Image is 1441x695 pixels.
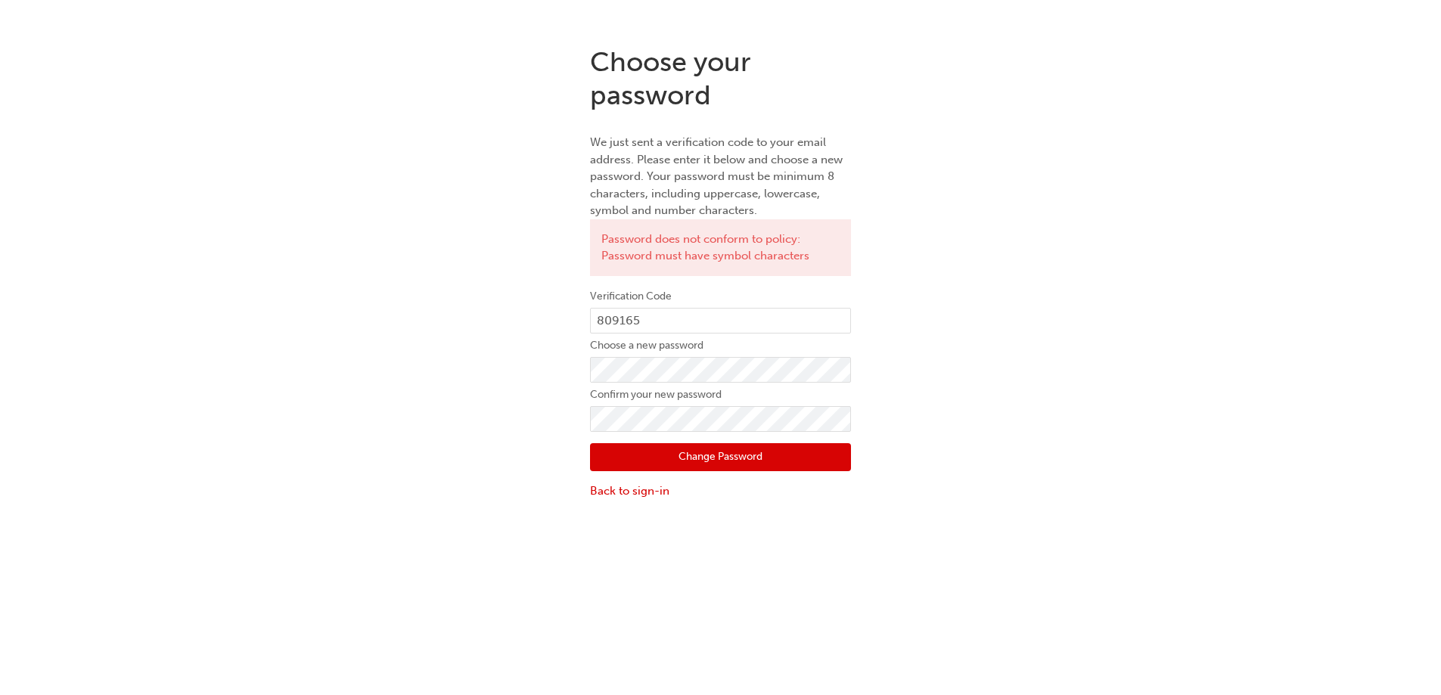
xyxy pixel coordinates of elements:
[590,337,851,355] label: Choose a new password
[590,308,851,334] input: e.g. 123456
[590,287,851,306] label: Verification Code
[590,443,851,472] button: Change Password
[590,482,851,500] a: Back to sign-in
[590,386,851,404] label: Confirm your new password
[590,134,851,219] p: We just sent a verification code to your email address. Please enter it below and choose a new pa...
[590,45,851,111] h1: Choose your password
[590,219,851,276] div: Password does not conform to policy: Password must have symbol characters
